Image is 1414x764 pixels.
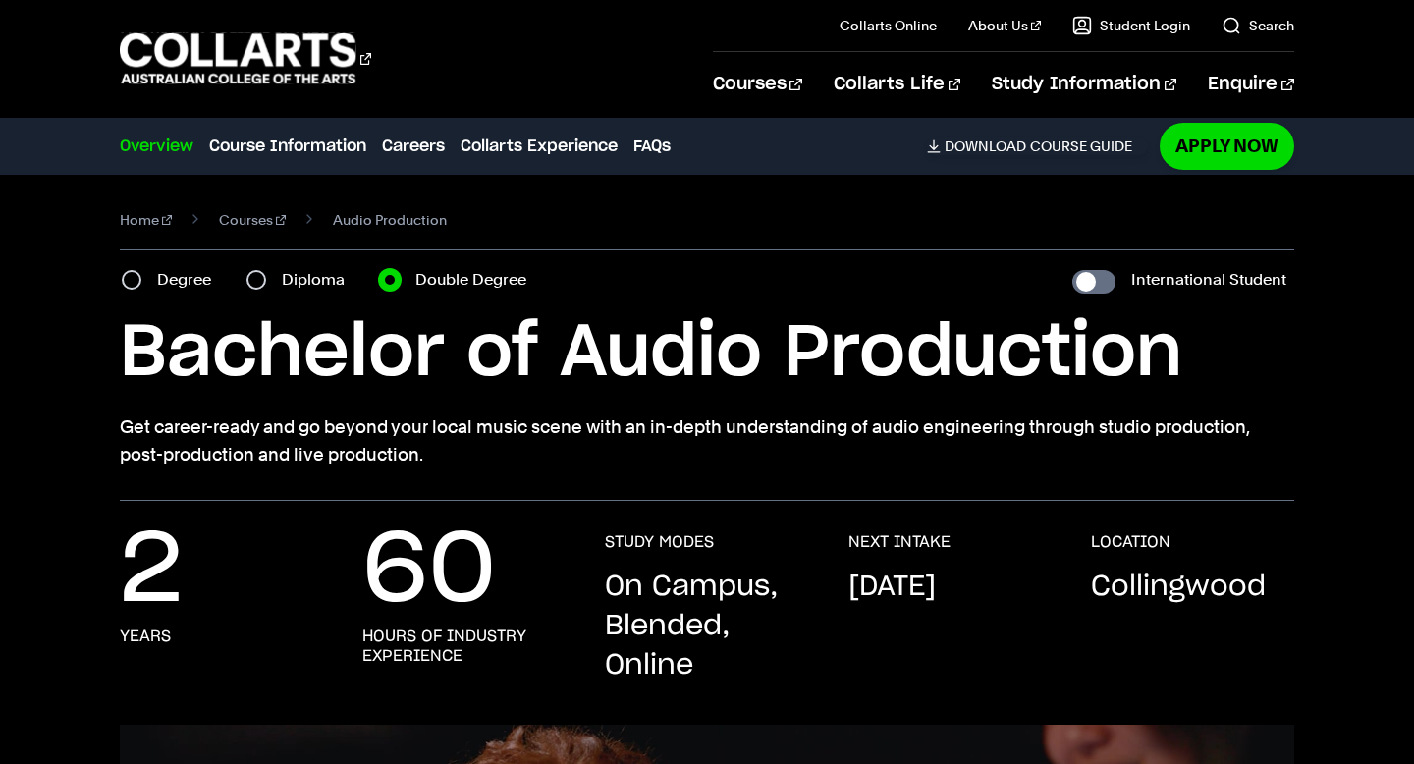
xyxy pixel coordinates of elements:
[945,137,1026,155] span: Download
[968,16,1041,35] a: About Us
[120,30,371,86] div: Go to homepage
[1091,568,1266,607] p: Collingwood
[633,135,671,158] a: FAQs
[362,532,496,611] p: 60
[1131,266,1286,294] label: International Student
[1208,52,1293,117] a: Enquire
[927,137,1148,155] a: DownloadCourse Guide
[840,16,937,35] a: Collarts Online
[605,532,714,552] h3: STUDY MODES
[605,568,808,685] p: On Campus, Blended, Online
[333,206,447,234] span: Audio Production
[415,266,538,294] label: Double Degree
[1222,16,1294,35] a: Search
[219,206,286,234] a: Courses
[157,266,223,294] label: Degree
[834,52,960,117] a: Collarts Life
[713,52,802,117] a: Courses
[1160,123,1294,169] a: Apply Now
[120,206,172,234] a: Home
[382,135,445,158] a: Careers
[120,135,193,158] a: Overview
[120,532,183,611] p: 2
[120,627,171,646] h3: Years
[282,266,356,294] label: Diploma
[1072,16,1190,35] a: Student Login
[209,135,366,158] a: Course Information
[992,52,1176,117] a: Study Information
[461,135,618,158] a: Collarts Experience
[1091,532,1170,552] h3: LOCATION
[362,627,566,666] h3: Hours of Industry Experience
[120,413,1293,468] p: Get career-ready and go beyond your local music scene with an in-depth understanding of audio eng...
[120,309,1293,398] h1: Bachelor of Audio Production
[848,532,951,552] h3: NEXT INTAKE
[848,568,936,607] p: [DATE]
